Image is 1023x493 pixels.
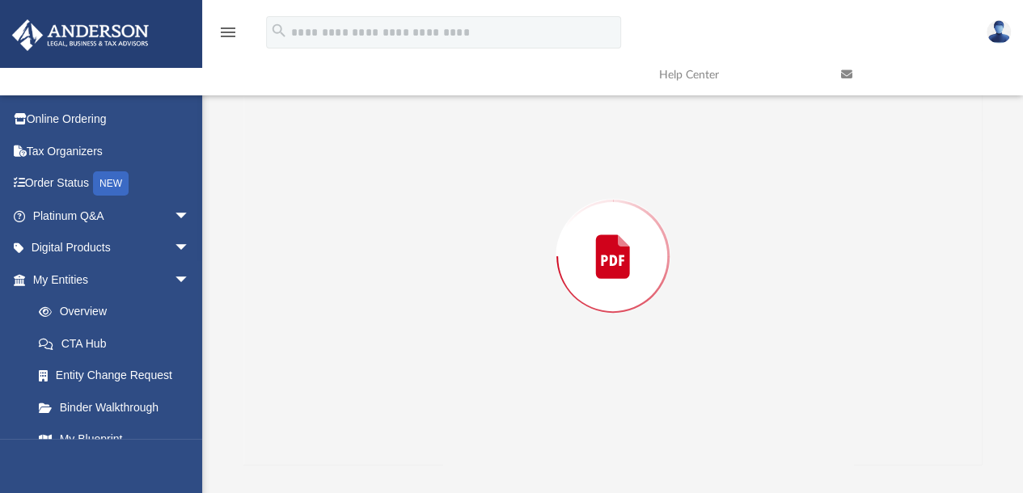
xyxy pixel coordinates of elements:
[218,31,238,42] a: menu
[23,296,214,328] a: Overview
[11,167,214,200] a: Order StatusNEW
[23,391,214,423] a: Binder Walkthrough
[93,171,129,196] div: NEW
[174,200,206,233] span: arrow_drop_down
[11,232,214,264] a: Digital Productsarrow_drop_down
[11,103,214,136] a: Online Ordering
[11,263,214,296] a: My Entitiesarrow_drop_down
[174,263,206,297] span: arrow_drop_down
[243,6,983,466] div: Preview
[23,423,206,456] a: My Blueprint
[23,327,214,360] a: CTA Hub
[7,19,154,51] img: Anderson Advisors Platinum Portal
[987,20,1011,44] img: User Pic
[174,232,206,265] span: arrow_drop_down
[647,43,829,107] a: Help Center
[270,22,288,40] i: search
[23,360,214,392] a: Entity Change Request
[11,135,214,167] a: Tax Organizers
[11,200,214,232] a: Platinum Q&Aarrow_drop_down
[218,23,238,42] i: menu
